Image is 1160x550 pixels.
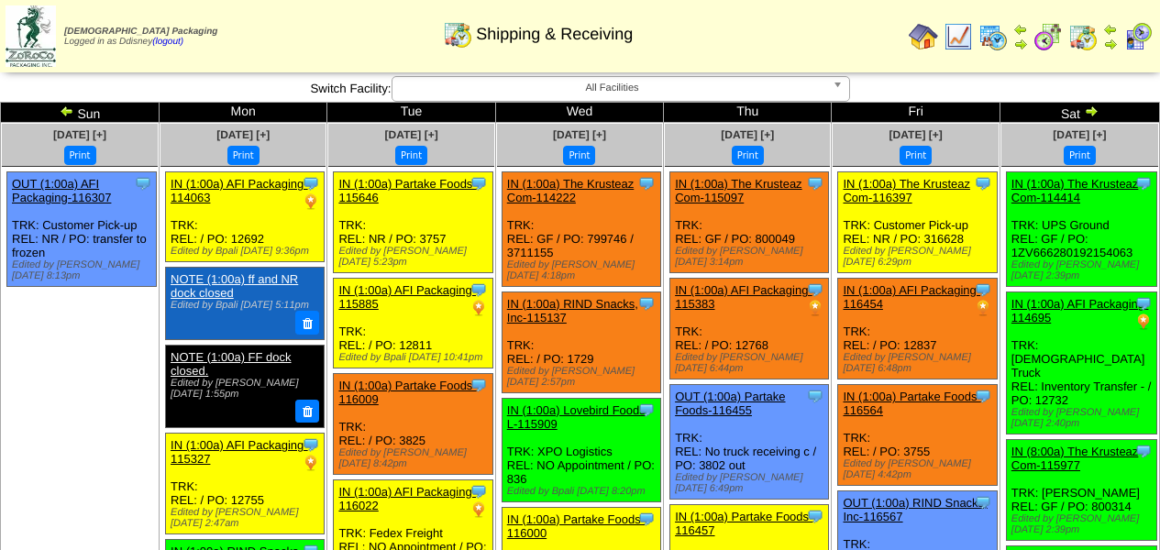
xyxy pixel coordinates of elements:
img: Tooltip [974,387,992,405]
img: PO [470,500,488,519]
a: OUT (1:00a) RIND Snacks, Inc-116567 [843,496,987,523]
a: (logout) [152,37,183,47]
img: calendarprod.gif [978,22,1008,51]
img: Tooltip [302,174,320,192]
a: IN (1:00a) The Krusteaz Com-114414 [1011,177,1139,204]
td: Tue [327,103,495,123]
div: TRK: REL: / PO: 3755 [838,385,997,486]
img: Tooltip [470,376,488,394]
img: line_graph.gif [944,22,973,51]
img: arrowleft.gif [1013,22,1028,37]
a: IN (1:00a) Partake Foods-115646 [338,177,476,204]
a: IN (1:00a) The Krusteaz Com-114222 [507,177,635,204]
a: [DATE] [+] [385,128,438,141]
span: [DATE] [+] [216,128,270,141]
a: IN (1:00a) The Krusteaz Com-115097 [675,177,802,204]
img: Tooltip [637,294,656,313]
div: Edited by [PERSON_NAME] [DATE] 8:42pm [338,447,492,469]
div: Edited by [PERSON_NAME] [DATE] 2:39pm [1011,259,1156,281]
img: calendarinout.gif [1068,22,1098,51]
div: Edited by [PERSON_NAME] [DATE] 6:29pm [843,246,996,268]
img: Tooltip [806,507,824,525]
button: Print [900,146,932,165]
button: Print [64,146,96,165]
a: IN (1:00a) Partake Foods-116457 [675,510,812,537]
img: calendarinout.gif [443,19,472,49]
a: IN (1:00a) AFI Packaging-114695 [1011,297,1149,324]
span: [DATE] [+] [53,128,106,141]
td: Thu [664,103,832,123]
div: TRK: [DEMOGRAPHIC_DATA] Truck REL: Inventory Transfer - / PO: 12732 [1006,292,1156,434]
div: Edited by [PERSON_NAME] [DATE] 6:48pm [843,352,996,374]
div: Edited by Bpali [DATE] 5:11pm [171,300,317,311]
img: home.gif [909,22,938,51]
a: [DATE] [+] [1053,128,1106,141]
div: Edited by [PERSON_NAME] [DATE] 6:49pm [675,472,828,494]
div: TRK: XPO Logistics REL: NO Appointment / PO: 836 [502,399,660,502]
a: OUT (1:00a) AFI Packaging-116307 [12,177,111,204]
a: IN (1:00a) Partake Foods-116009 [338,379,476,406]
img: PO [302,192,320,211]
div: TRK: REL: / PO: 12692 [166,172,325,262]
img: calendarcustomer.gif [1123,22,1153,51]
img: Tooltip [806,387,824,405]
img: calendarblend.gif [1033,22,1063,51]
img: PO [1134,313,1153,331]
div: TRK: REL: GF / PO: 799746 / 3711155 [502,172,660,287]
a: IN (1:00a) AFI Packaging-115885 [338,283,476,311]
div: TRK: REL: / PO: 12837 [838,279,997,379]
div: TRK: Customer Pick-up REL: NR / PO: transfer to frozen [7,172,157,287]
div: Edited by Bpali [DATE] 9:36pm [171,246,324,257]
img: Tooltip [806,174,824,192]
span: Logged in as Ddisney [64,27,217,47]
div: Edited by [PERSON_NAME] [DATE] 4:18pm [507,259,660,281]
img: Tooltip [302,435,320,454]
td: Wed [495,103,663,123]
div: Edited by [PERSON_NAME] [DATE] 4:42pm [843,458,996,480]
div: Edited by [PERSON_NAME] [DATE] 8:13pm [12,259,156,281]
a: IN (1:00a) Lovebird Foods L-115909 [507,403,646,431]
button: Delete Note [295,400,319,423]
img: arrowleft.gif [60,104,74,118]
img: PO [470,299,488,317]
a: IN (1:00a) Partake Foods-116000 [507,512,645,540]
div: TRK: REL: NR / PO: 3757 [334,172,492,273]
div: TRK: REL: / PO: 12768 [670,279,829,379]
img: arrowright.gif [1013,37,1028,51]
div: Edited by [PERSON_NAME] [DATE] 2:57pm [507,366,660,388]
img: Tooltip [974,174,992,192]
a: [DATE] [+] [553,128,606,141]
img: Tooltip [470,174,488,192]
img: arrowright.gif [1103,37,1118,51]
img: Tooltip [1134,174,1153,192]
img: Tooltip [806,280,824,299]
img: Tooltip [470,482,488,500]
a: [DATE] [+] [889,128,943,141]
div: Edited by [PERSON_NAME] [DATE] 2:47am [171,507,324,529]
td: Sun [1,103,160,123]
img: Tooltip [470,280,488,299]
img: Tooltip [637,401,656,419]
a: NOTE (1:00a) FF dock closed. [171,350,291,378]
td: Fri [832,103,1000,123]
button: Print [732,146,764,165]
button: Print [563,146,595,165]
div: TRK: UPS Ground REL: GF / PO: 1ZV666280192154063 [1006,172,1156,287]
a: IN (1:00a) RIND Snacks, Inc-115137 [507,297,638,324]
button: Print [227,146,260,165]
a: IN (1:00a) AFI Packaging-115327 [171,438,308,466]
img: PO [302,454,320,472]
div: Edited by [PERSON_NAME] [DATE] 1:55pm [171,378,317,400]
div: TRK: REL: / PO: 12755 [166,434,325,534]
div: Edited by [PERSON_NAME] [DATE] 6:44pm [675,352,828,374]
img: Tooltip [974,493,992,511]
div: TRK: Customer Pick-up REL: NR / PO: 316628 [838,172,997,273]
div: Edited by [PERSON_NAME] [DATE] 2:40pm [1011,407,1156,429]
a: IN (1:00a) AFI Packaging-116022 [338,485,476,512]
img: Tooltip [1134,294,1153,313]
div: TRK: REL: GF / PO: 800049 [670,172,829,273]
td: Mon [160,103,327,123]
